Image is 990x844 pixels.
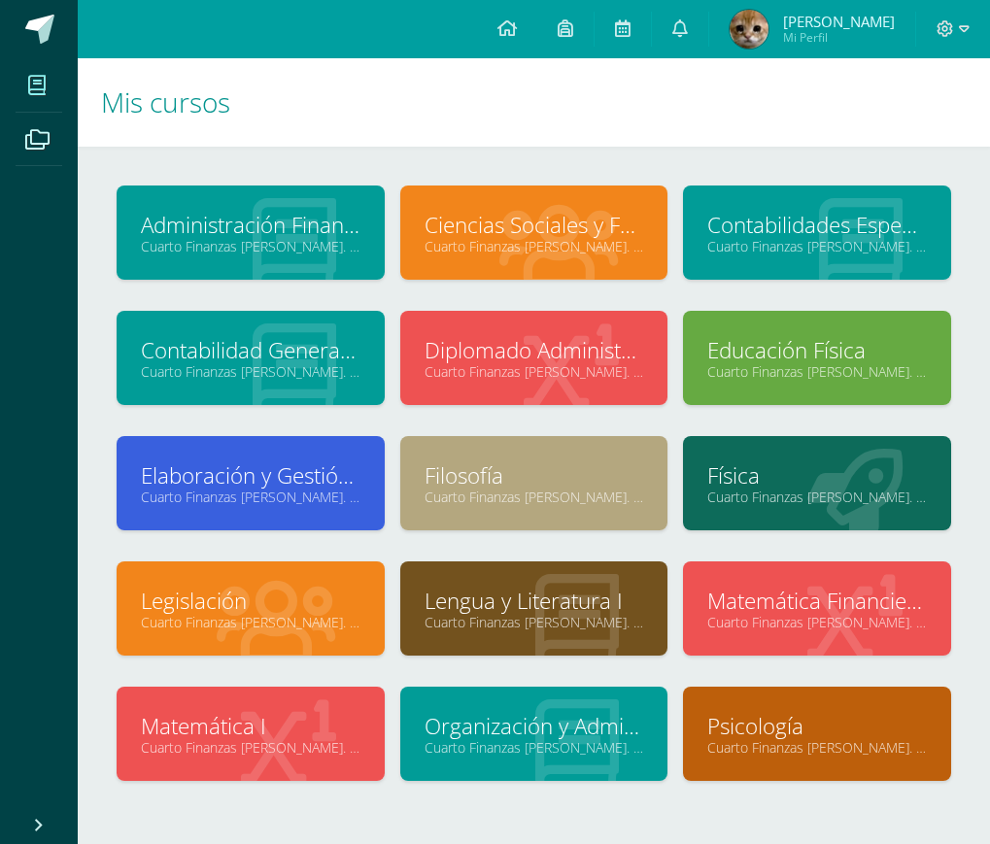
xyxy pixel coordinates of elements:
[783,12,895,31] span: [PERSON_NAME]
[425,210,644,240] a: Ciencias Sociales y Formación Ciudadana
[707,460,927,490] a: Física
[101,84,230,120] span: Mis cursos
[707,362,927,381] a: Cuarto Finanzas [PERSON_NAME]. C.C.L.L. en Finanzas y Administración "A"
[707,711,927,741] a: Psicología
[141,711,360,741] a: Matemática I
[141,613,360,631] a: Cuarto Finanzas [PERSON_NAME]. C.C.L.L. en Finanzas y Administración "A"
[707,237,927,255] a: Cuarto Finanzas [PERSON_NAME]. C.C.L.L. en Finanzas y Administración "A"
[425,362,644,381] a: Cuarto Finanzas [PERSON_NAME]. C.C.L.L. en Finanzas y Administración "A"
[141,210,360,240] a: Administración Financiera
[141,738,360,757] a: Cuarto Finanzas [PERSON_NAME]. C.C.L.L. en Finanzas y Administración "A"
[783,29,895,46] span: Mi Perfil
[141,586,360,616] a: Legislación
[707,738,927,757] a: Cuarto Finanzas [PERSON_NAME]. C.C.L.L. en Finanzas y Administración "A"
[425,237,644,255] a: Cuarto Finanzas [PERSON_NAME]. C.C.L.L. en Finanzas y Administración "A"
[141,460,360,490] a: Elaboración y Gestión de Proyectos
[141,237,360,255] a: Cuarto Finanzas [PERSON_NAME]. C.C.L.L. en Finanzas y Administración "A"
[730,10,768,49] img: 8762b6bb3af3da8fe1474ae5a1e34521.png
[425,613,644,631] a: Cuarto Finanzas [PERSON_NAME]. C.C.L.L. en Finanzas y Administración "A"
[707,586,927,616] a: Matemática Financiera
[425,335,644,365] a: Diplomado Administración de Empresas
[425,711,644,741] a: Organización y Administración I
[425,738,644,757] a: Cuarto Finanzas [PERSON_NAME]. C.C.L.L. en Finanzas y Administración "A"
[425,488,644,506] a: Cuarto Finanzas [PERSON_NAME]. C.C.L.L. en Finanzas y Administración "A"
[707,613,927,631] a: Cuarto Finanzas [PERSON_NAME]. C.C.L.L. en Finanzas y Administración "A"
[707,210,927,240] a: Contabilidades Especializadas
[425,586,644,616] a: Lengua y Literatura I
[425,460,644,490] a: Filosofía
[141,335,360,365] a: Contabilidad General y de Sociedades
[707,488,927,506] a: Cuarto Finanzas [PERSON_NAME]. C.C.L.L. en Finanzas y Administración "A"
[141,362,360,381] a: Cuarto Finanzas [PERSON_NAME]. C.C.L.L. en Finanzas y Administración "A"
[141,488,360,506] a: Cuarto Finanzas [PERSON_NAME]. C.C.L.L. en Finanzas y Administración "A"
[707,335,927,365] a: Educación Física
